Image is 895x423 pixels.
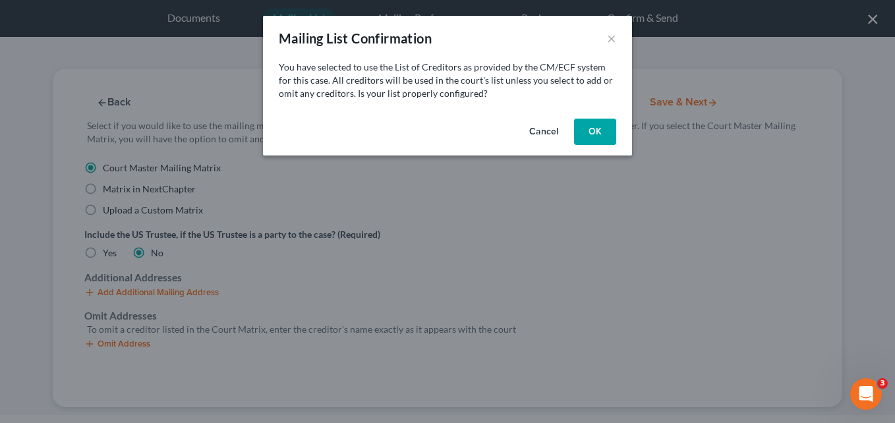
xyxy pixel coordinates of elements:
p: You have selected to use the List of Creditors as provided by the CM/ECF system for this case. Al... [279,61,616,100]
div: Mailing List Confirmation [279,29,432,47]
span: 3 [877,378,888,389]
button: Cancel [519,119,569,145]
iframe: Intercom live chat [850,378,882,410]
button: OK [574,119,616,145]
button: × [607,30,616,46]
